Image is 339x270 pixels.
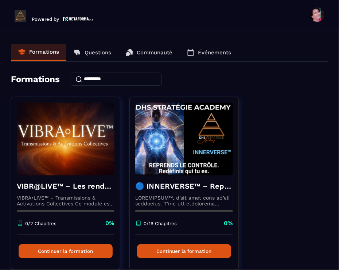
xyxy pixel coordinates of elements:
a: Communauté [118,44,180,61]
button: Continuer la formation [137,244,231,258]
p: Communauté [137,49,172,56]
p: 0/2 Chapitres [25,221,56,226]
img: formation-background [17,103,114,175]
p: Questions [85,49,111,56]
img: logo [63,16,93,22]
p: Événements [198,49,231,56]
img: logo-branding [15,10,26,22]
button: Continuer la formation [19,244,113,258]
img: formation-background [135,103,233,175]
a: Événements [180,44,238,61]
h4: Formations [11,74,60,84]
a: Questions [66,44,118,61]
h4: 🔵 INNERVERSE™ – Reprogrammation Quantique & Activation du Soi Réel [135,181,233,191]
p: 0% [224,219,233,227]
a: Formations [11,44,66,61]
p: Powered by [32,16,59,22]
p: VIBRA•LIVE™ – Transmissions & Activations Collectives Ce module est un espace vivant. [PERSON_NAM... [17,195,114,207]
p: LOREMIPSUM™, d’sit amet cons ad’eli seddoeius. T’inc utl etdolorema aliquaeni ad minimveniamqui n... [135,195,233,207]
p: Formations [29,49,59,55]
h4: VIBR@LIVE™ – Les rendez-vous d’intégration vivante [17,181,114,191]
p: 0% [105,219,114,227]
p: 0/19 Chapitres [144,221,177,226]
